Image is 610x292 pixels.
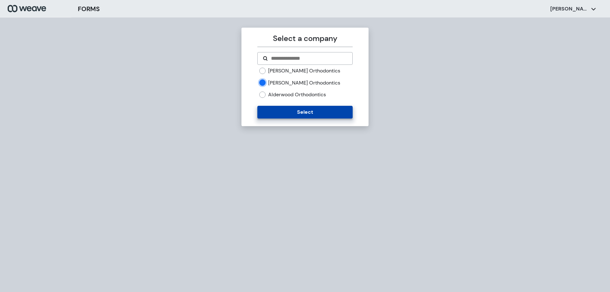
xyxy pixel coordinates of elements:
p: [PERSON_NAME] [550,5,588,12]
button: Select [257,106,352,119]
label: [PERSON_NAME] Orthodontics [268,79,340,86]
label: [PERSON_NAME] Orthodontics [268,67,340,74]
p: Select a company [257,33,352,44]
h3: FORMS [78,4,100,14]
input: Search [270,55,347,62]
label: Alderwood Orthodontics [268,91,326,98]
